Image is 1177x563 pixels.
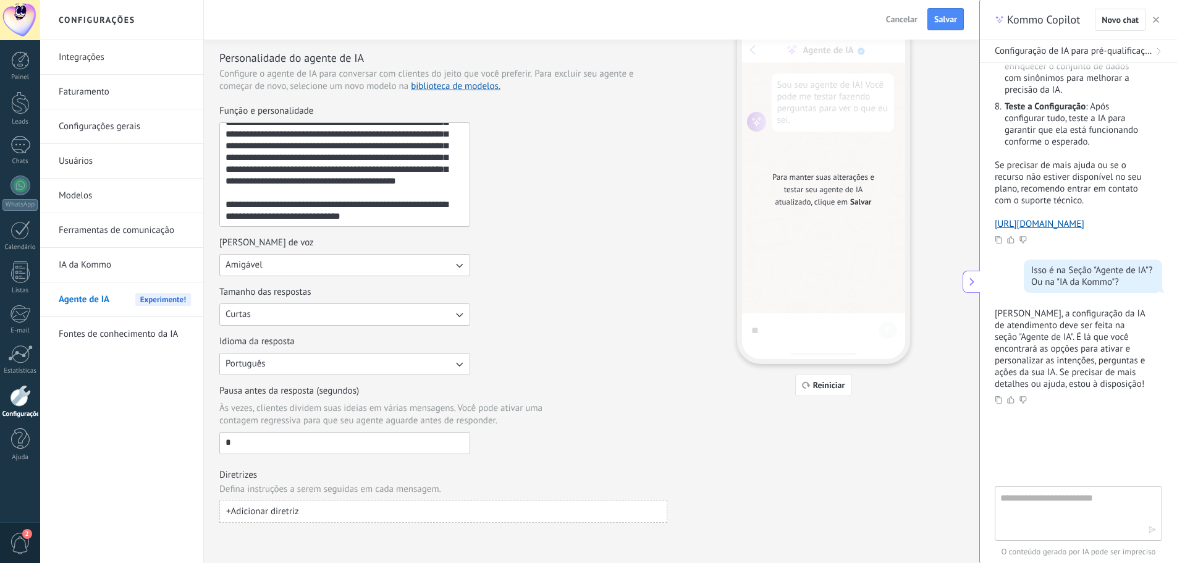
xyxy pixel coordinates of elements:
[1007,12,1080,27] span: Kommo Copilot
[22,529,32,539] span: 2
[59,144,191,179] a: Usuários
[40,109,203,144] li: Configurações gerais
[2,243,38,252] div: Calendário
[219,353,470,375] button: Idioma da resposta
[219,501,667,523] button: +Adicionar diretriz
[795,374,852,396] button: Reiniciar
[219,336,295,348] span: Idioma da resposta
[59,109,191,144] a: Configurações gerais
[40,75,203,109] li: Faturamento
[1031,265,1155,288] div: Isso é na Seção "Agente de IA"? Ou na "IA da Kommo"?
[226,506,299,518] span: + Adicionar diretriz
[219,68,532,80] span: Configure o agente de IA para conversar com clientes do jeito que você preferir.
[2,74,38,82] div: Painel
[772,172,874,207] span: Para manter suas alterações e testar seu agente de IA atualizado, clique em
[59,40,191,75] a: Integrações
[995,546,1162,558] span: O conteúdo gerado por IA pode ser impreciso
[219,68,634,92] span: Para excluir seu agente e começar de novo, selecione um novo modelo na
[219,385,359,397] span: Pausa antes da resposta (segundos)
[40,317,203,351] li: Fontes de conhecimento da IA
[219,254,470,276] button: [PERSON_NAME] de voz
[927,8,964,30] button: Salvar
[219,237,314,249] span: [PERSON_NAME] de voz
[220,433,470,452] input: Pausa antes da resposta (segundos)Às vezes, clientes dividem suas ideias em várias mensagens. Voc...
[1005,37,1147,96] p: : Considere ativar a função de enriquecer o conjunto de dados com sinônimos para melhorar a preci...
[2,367,38,375] div: Estatísticas
[934,15,957,23] span: Salvar
[59,282,191,317] a: Agente de IAExperimente!
[135,293,191,306] span: Experimente!
[2,287,38,295] div: Listas
[59,179,191,213] a: Modelos
[1005,101,1086,112] strong: Teste a Configuração
[2,199,38,211] div: WhatsApp
[1102,15,1139,24] span: Novo chat
[995,308,1147,390] p: [PERSON_NAME], a configuração da IA de atendimento deve ser feita na seção "Agente de IA". É lá q...
[980,40,1177,63] button: Configuração de IA para pré-qualificação de leads na Kommo
[2,410,38,418] div: Configurações
[850,196,871,208] span: Salvar
[219,483,441,496] span: Defina instruções a serem seguidas em cada mensagem.
[40,179,203,213] li: Modelos
[2,118,38,126] div: Leads
[40,248,203,282] li: IA da Kommo
[995,159,1147,206] p: Se precisar de mais ajuda ou se o recurso não estiver disponível no seu plano, recomendo entrar e...
[813,381,845,389] span: Reiniciar
[59,317,191,352] a: Fontes de conhecimento da IA
[2,158,38,166] div: Chats
[1005,101,1147,148] p: : Após configurar tudo, teste a IA para garantir que ela está funcionando conforme o esperado.
[219,50,667,66] h3: Personalidade do agente de IA
[219,105,313,117] span: Função e personalidade
[2,454,38,462] div: Ajuda
[1095,9,1145,31] button: Novo chat
[59,248,191,282] a: IA da Kommo
[219,402,544,427] span: Às vezes, clientes dividem suas ideias em várias mensagens. Você pode ativar uma contagem regress...
[2,327,38,335] div: E-mail
[220,123,467,226] textarea: Função e personalidade
[219,303,470,326] button: Tamanho das respostas
[995,45,1152,57] span: Configuração de IA para pré-qualificação de leads na Kommo
[40,213,203,248] li: Ferramentas de comunicação
[226,358,266,370] span: Português
[226,259,263,271] span: Amigável
[880,10,923,28] button: Cancelar
[59,75,191,109] a: Faturamento
[226,308,251,321] span: Curtas
[40,282,203,317] li: Agente de IA
[995,218,1084,230] a: [URL][DOMAIN_NAME]
[219,469,667,481] h3: Diretrizes
[59,213,191,248] a: Ferramentas de comunicação
[59,282,109,317] span: Agente de IA
[40,40,203,75] li: Integrações
[886,15,918,23] span: Cancelar
[219,286,311,298] span: Tamanho das respostas
[411,80,500,92] a: biblioteca de modelos.
[40,144,203,179] li: Usuários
